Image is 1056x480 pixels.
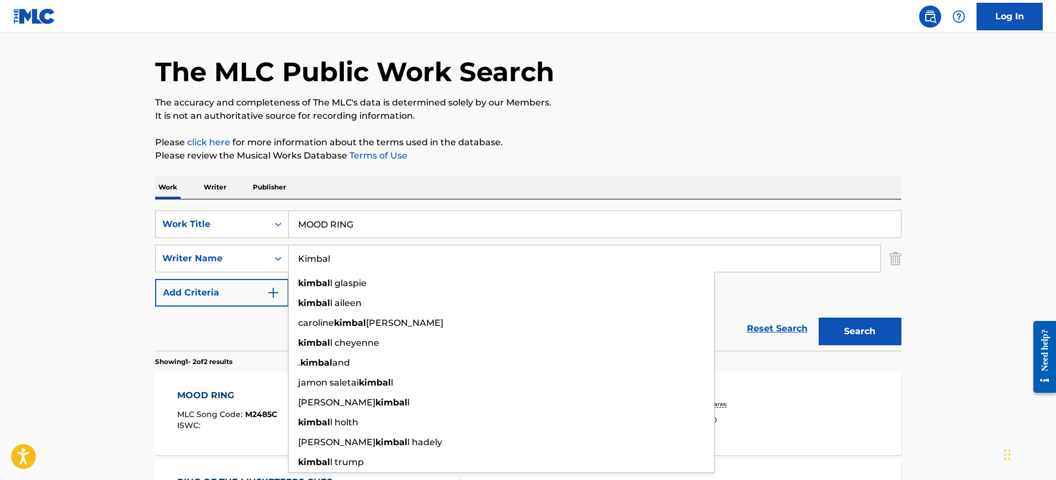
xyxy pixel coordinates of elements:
[330,337,379,348] span: l cheyenne
[298,357,300,368] span: .
[155,55,554,88] h1: The MLC Public Work Search
[13,8,56,24] img: MLC Logo
[347,150,407,161] a: Terms of Use
[330,457,364,467] span: l trump
[948,6,970,28] div: Help
[177,389,277,402] div: MOOD RING
[155,279,289,307] button: Add Criteria
[298,457,330,467] strong: kimbal
[330,298,362,308] span: l aileen
[300,357,332,368] strong: kimbal
[162,218,262,231] div: Work Title
[245,409,277,419] span: M2485C
[155,372,901,455] a: MOOD RINGMLC Song Code:M2485CISWC:Writers (4)[PERSON_NAME], [PERSON_NAME], [PERSON_NAME], [PERSON...
[952,10,965,23] img: help
[977,3,1043,30] a: Log In
[298,377,359,388] span: jamon saletai
[330,417,358,428] span: l holth
[334,318,366,328] strong: kimbal
[177,420,203,430] span: ISWC :
[155,149,901,162] p: Please review the Musical Works Database
[819,318,901,345] button: Search
[407,437,442,447] span: l hadely
[889,245,901,272] img: Delete Criterion
[298,417,330,428] strong: kimbal
[366,318,443,328] span: [PERSON_NAME]
[298,278,330,288] strong: kimbal
[407,397,410,408] span: l
[298,397,375,408] span: [PERSON_NAME]
[155,357,232,367] p: Showing 1 - 2 of 2 results
[1004,438,1011,471] div: Drag
[155,109,901,123] p: It is not an authoritative source for recording information.
[298,437,375,447] span: [PERSON_NAME]
[359,377,391,388] strong: kimbal
[330,278,367,288] span: l glaspie
[375,397,407,408] strong: kimbal
[155,210,901,351] form: Search Form
[155,136,901,149] p: Please for more information about the terms used in the database.
[298,318,334,328] span: caroline
[1001,427,1056,480] iframe: Chat Widget
[187,137,230,147] a: click here
[298,298,330,308] strong: kimbal
[200,176,230,199] p: Writer
[1025,313,1056,402] iframe: Resource Center
[332,357,350,368] span: and
[919,6,941,28] a: Public Search
[924,10,937,23] img: search
[298,337,330,348] strong: kimbal
[177,409,245,419] span: MLC Song Code :
[391,377,393,388] span: l
[375,437,407,447] strong: kimbal
[155,176,181,199] p: Work
[250,176,289,199] p: Publisher
[267,286,280,299] img: 9d2ae6d4665cec9f34b9.svg
[162,252,262,265] div: Writer Name
[155,96,901,109] p: The accuracy and completeness of The MLC's data is determined solely by our Members.
[741,317,813,341] a: Reset Search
